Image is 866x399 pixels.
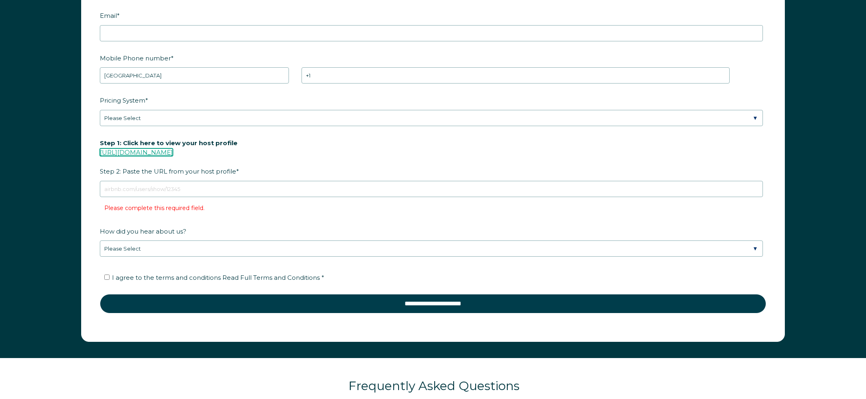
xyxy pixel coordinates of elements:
span: Email [100,9,117,22]
span: Read Full Terms and Conditions [222,274,320,281]
label: Please complete this required field. [104,204,205,212]
a: Read Full Terms and Conditions [221,274,321,281]
span: How did you hear about us? [100,225,186,238]
span: Step 2: Paste the URL from your host profile [100,137,237,178]
input: I agree to the terms and conditions Read Full Terms and Conditions * [104,275,110,280]
span: I agree to the terms and conditions [112,274,324,281]
span: Mobile Phone number [100,52,171,64]
a: [URL][DOMAIN_NAME] [100,148,173,156]
span: Pricing System [100,94,145,107]
input: airbnb.com/users/show/12345 [100,181,763,197]
span: Step 1: Click here to view your host profile [100,137,237,149]
span: Frequently Asked Questions [349,378,519,393]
